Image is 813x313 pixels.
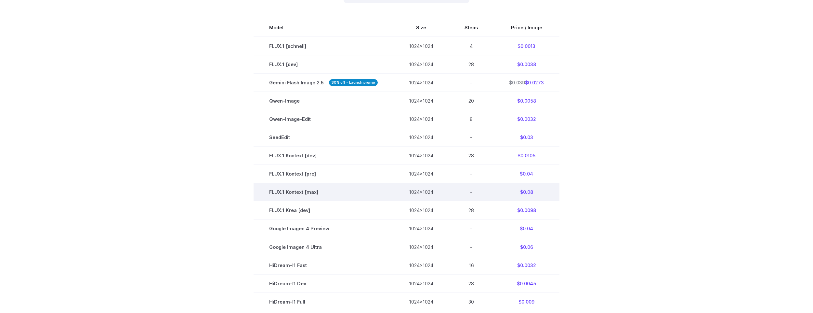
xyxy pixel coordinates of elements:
td: 1024x1024 [393,274,449,292]
td: Google Imagen 4 Ultra [254,238,393,256]
td: SeedEdit [254,128,393,147]
td: $0.03 [493,128,559,147]
td: 1024x1024 [393,147,449,165]
td: 28 [449,201,493,220]
th: Model [254,19,393,37]
td: - [449,165,493,183]
td: $0.0273 [493,74,559,92]
td: 1024x1024 [393,165,449,183]
td: $0.0038 [493,55,559,74]
td: $0.0098 [493,201,559,220]
span: Gemini Flash Image 2.5 [269,79,378,86]
td: $0.0013 [493,37,559,55]
td: 1024x1024 [393,74,449,92]
th: Steps [449,19,493,37]
td: FLUX.1 [dev] [254,55,393,74]
td: 20 [449,92,493,110]
td: $0.0032 [493,110,559,128]
td: 1024x1024 [393,55,449,74]
td: 1024x1024 [393,37,449,55]
td: 1024x1024 [393,92,449,110]
td: 28 [449,147,493,165]
td: 28 [449,274,493,292]
td: $0.06 [493,238,559,256]
td: Google Imagen 4 Preview [254,220,393,238]
th: Size [393,19,449,37]
th: Price / Image [493,19,559,37]
td: Qwen-Image-Edit [254,110,393,128]
td: $0.04 [493,220,559,238]
td: $0.0105 [493,147,559,165]
td: 1024x1024 [393,292,449,311]
td: $0.0058 [493,92,559,110]
td: 1024x1024 [393,256,449,274]
strong: 30% off - Launch promo [329,79,378,86]
td: - [449,220,493,238]
td: - [449,74,493,92]
td: 1024x1024 [393,220,449,238]
td: $0.04 [493,165,559,183]
td: HiDream-I1 Dev [254,274,393,292]
td: $0.0032 [493,256,559,274]
td: 16 [449,256,493,274]
td: FLUX.1 Krea [dev] [254,201,393,220]
td: FLUX.1 [schnell] [254,37,393,55]
td: FLUX.1 Kontext [max] [254,183,393,201]
td: HiDream-I1 Fast [254,256,393,274]
td: - [449,128,493,147]
s: $0.039 [509,80,525,85]
td: 30 [449,292,493,311]
td: $0.08 [493,183,559,201]
td: 8 [449,110,493,128]
td: FLUX.1 Kontext [dev] [254,147,393,165]
td: 28 [449,55,493,74]
td: - [449,238,493,256]
td: $0.009 [493,292,559,311]
td: Qwen-Image [254,92,393,110]
td: HiDream-I1 Full [254,292,393,311]
td: 1024x1024 [393,201,449,220]
td: 1024x1024 [393,183,449,201]
td: - [449,183,493,201]
td: 1024x1024 [393,110,449,128]
td: 1024x1024 [393,238,449,256]
td: FLUX.1 Kontext [pro] [254,165,393,183]
td: $0.0045 [493,274,559,292]
td: 1024x1024 [393,128,449,147]
td: 4 [449,37,493,55]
